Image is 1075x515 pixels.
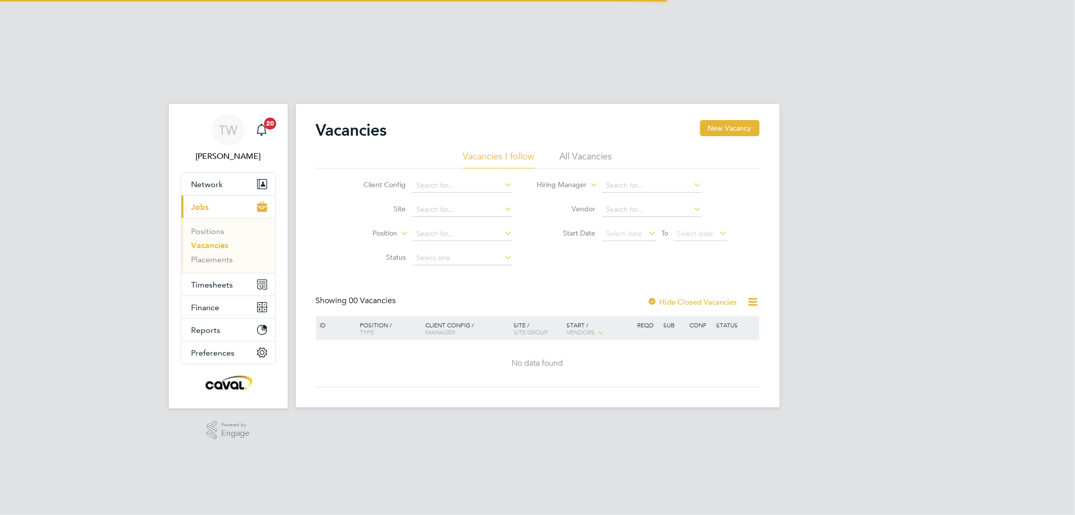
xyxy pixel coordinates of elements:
[635,316,661,333] div: Reqd
[348,180,406,189] label: Client Config
[602,203,702,217] input: Search for...
[221,421,249,429] span: Powered by
[413,227,512,241] input: Search for...
[352,316,423,340] div: Position /
[714,316,757,333] div: Status
[192,226,225,236] a: Positions
[181,296,275,318] button: Finance
[700,120,760,136] button: New Vacancy
[203,374,253,390] img: caval-logo-retina.png
[537,204,595,213] label: Vendor
[339,228,397,239] label: Position
[537,228,595,238] label: Start Date
[192,255,233,264] a: Placements
[348,204,406,213] label: Site
[192,325,221,335] span: Reports
[192,348,235,358] span: Preferences
[423,316,511,340] div: Client Config /
[360,328,374,336] span: Type
[348,253,406,262] label: Status
[264,118,276,130] span: 20
[221,429,249,438] span: Engage
[316,296,398,306] div: Showing
[192,303,220,312] span: Finance
[318,316,353,333] div: ID
[219,124,237,137] span: TW
[648,297,737,307] label: Hide Closed Vacancies
[318,358,758,369] div: No data found
[425,328,455,336] span: Manager
[192,202,209,212] span: Jobs
[316,120,387,140] h2: Vacancies
[463,150,535,168] li: Vacancies I follow
[181,341,275,364] button: Preferences
[181,150,276,162] span: Tim Wells
[602,179,702,193] input: Search for...
[606,229,642,238] span: Select date
[511,316,564,340] div: Site /
[560,150,612,168] li: All Vacancies
[413,203,512,217] input: Search for...
[192,241,229,250] a: Vacancies
[181,114,276,162] a: TW[PERSON_NAME]
[687,316,714,333] div: Conf
[192,280,233,290] span: Timesheets
[181,319,275,341] button: Reports
[529,180,587,190] label: Hiring Manager
[181,218,275,273] div: Jobs
[192,180,223,189] span: Network
[181,173,275,195] button: Network
[181,273,275,296] button: Timesheets
[677,229,713,238] span: Select date
[566,328,595,336] span: Vendors
[413,179,512,193] input: Search for...
[514,328,548,336] span: Site Group
[181,374,276,390] a: Go to home page
[564,316,635,341] div: Start /
[181,196,275,218] button: Jobs
[658,226,671,240] span: To
[169,104,288,409] nav: Main navigation
[413,251,512,265] input: Select one
[251,114,272,146] a: 20
[207,421,249,440] a: Powered byEngage
[661,316,687,333] div: Sub
[349,296,396,306] span: 00 Vacancies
